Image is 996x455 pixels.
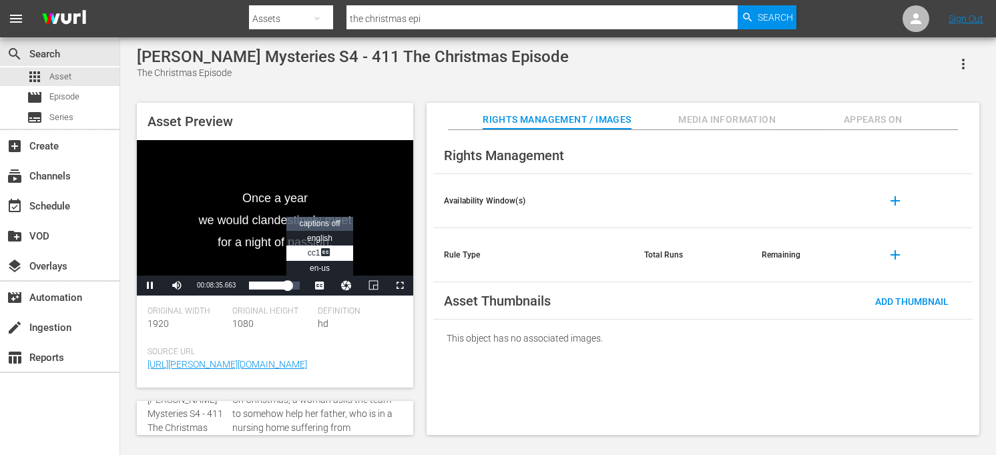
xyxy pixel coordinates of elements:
[8,11,24,27] span: menu
[7,228,23,244] span: VOD
[949,13,983,24] a: Sign Out
[387,276,413,296] button: Fullscreen
[7,320,23,336] span: Ingestion
[49,70,71,83] span: Asset
[677,111,777,128] span: Media Information
[433,228,634,282] th: Rule Type
[232,318,254,329] span: 1080
[483,111,631,128] span: Rights Management / Images
[751,228,868,282] th: Remaining
[308,248,332,258] span: CC1
[7,258,23,274] span: Overlays
[197,282,236,289] span: 00:08:35.663
[333,276,360,296] button: Jump To Time
[249,282,300,290] div: Progress Bar
[864,289,959,313] button: Add Thumbnail
[823,111,923,128] span: Appears On
[444,293,551,309] span: Asset Thumbnails
[307,234,332,243] span: english
[137,276,164,296] button: Pause
[164,276,190,296] button: Mute
[879,239,911,271] button: add
[433,174,634,228] th: Availability Window(s)
[887,193,903,209] span: add
[887,247,903,263] span: add
[137,47,569,66] div: [PERSON_NAME] Mysteries S4 - 411 The Christmas Episode
[360,276,387,296] button: Picture-in-Picture
[148,113,233,129] span: Asset Preview
[318,318,328,329] span: hd
[433,320,973,357] div: This object has no associated images.
[7,138,23,154] span: Create
[148,359,307,370] a: [URL][PERSON_NAME][DOMAIN_NAME]
[306,276,333,296] button: Captions
[27,89,43,105] span: Episode
[299,219,340,228] span: captions off
[148,318,169,329] span: 1920
[758,5,793,29] span: Search
[7,290,23,306] span: Automation
[310,264,330,273] span: en-us
[7,46,23,62] span: Search
[864,296,959,307] span: Add Thumbnail
[137,140,413,296] div: Video Player
[7,198,23,214] span: Schedule
[27,109,43,125] span: Series
[7,350,23,366] span: Reports
[148,347,396,358] span: Source Url
[738,5,796,29] button: Search
[232,306,310,317] span: Original Height
[32,3,96,35] img: ans4CAIJ8jUAAAAAAAAAAAAAAAAAAAAAAAAgQb4GAAAAAAAAAAAAAAAAAAAAAAAAJMjXAAAAAAAAAAAAAAAAAAAAAAAAgAT5G...
[634,228,751,282] th: Total Runs
[879,185,911,217] button: add
[49,90,79,103] span: Episode
[318,306,396,317] span: Definition
[137,66,569,80] div: The Christmas Episode
[49,111,73,124] span: Series
[7,168,23,184] span: Channels
[27,69,43,85] span: Asset
[148,306,226,317] span: Original Width
[444,147,564,163] span: Rights Management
